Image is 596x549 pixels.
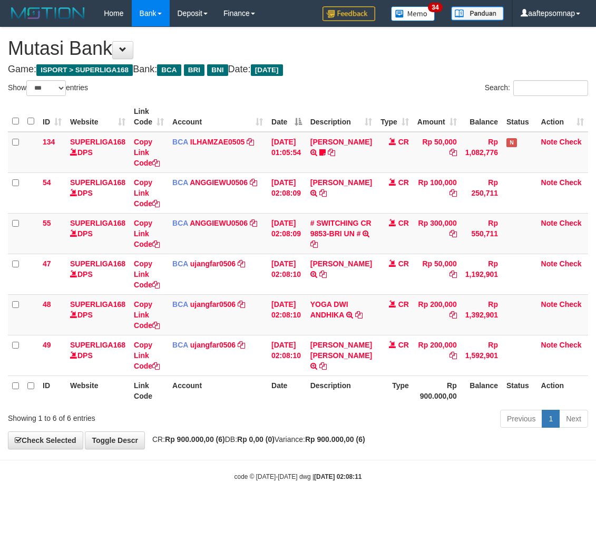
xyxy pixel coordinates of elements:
a: SUPERLIGA168 [70,219,125,227]
a: Check [560,259,582,268]
th: Description: activate to sort column ascending [306,102,376,132]
th: Website: activate to sort column ascending [66,102,130,132]
a: Copy YOGA DWI ANDHIKA to clipboard [355,311,363,319]
span: CR [398,219,409,227]
td: Rp 1,192,901 [461,254,502,294]
a: ILHAMZAE0505 [190,138,245,146]
th: Action: activate to sort column ascending [537,102,588,132]
th: Status [502,375,537,406]
span: 47 [43,259,51,268]
a: SUPERLIGA168 [70,178,125,187]
a: Copy ujangfar0506 to clipboard [238,341,245,349]
span: 48 [43,300,51,309]
a: Toggle Descr [85,431,145,449]
strong: Rp 900.000,00 (6) [165,435,225,444]
a: Copy ujangfar0506 to clipboard [238,259,245,268]
a: Check [560,219,582,227]
a: ANGGIEWU0506 [190,178,248,187]
span: CR [398,138,409,146]
a: Copy Link Code [134,138,160,167]
a: Copy RAMADHAN MAULANA J to clipboard [328,148,335,157]
td: DPS [66,254,130,294]
td: Rp 1,592,901 [461,335,502,375]
th: ID: activate to sort column ascending [38,102,66,132]
th: Type: activate to sort column ascending [376,102,413,132]
span: BRI [184,64,204,76]
div: Showing 1 to 6 of 6 entries [8,409,240,423]
a: Copy # SWITCHING CR 9853-BRI UN # to clipboard [310,240,318,248]
a: Copy Link Code [134,219,160,248]
td: DPS [66,172,130,213]
span: CR [398,341,409,349]
span: 134 [43,138,55,146]
a: [PERSON_NAME] [310,178,372,187]
a: Note [541,219,558,227]
td: [DATE] 02:08:10 [267,254,306,294]
a: Copy RANDY MEINY KENCEM to clipboard [319,189,327,197]
a: Copy Link Code [134,300,160,330]
a: Note [541,138,558,146]
a: Check [560,341,582,349]
a: Check [560,300,582,309]
span: BCA [172,178,188,187]
label: Search: [485,80,588,96]
span: [DATE] [251,64,283,76]
a: Copy Rp 200,000 to clipboard [450,351,457,360]
th: Description [306,375,376,406]
td: [DATE] 02:08:10 [267,294,306,335]
a: # SWITCHING CR 9853-BRI UN # [310,219,372,238]
a: Note [541,178,558,187]
span: BCA [172,300,188,309]
h4: Game: Bank: Date: [8,64,588,75]
a: Copy Rp 100,000 to clipboard [450,189,457,197]
a: 1 [542,410,560,428]
td: DPS [66,335,130,375]
span: BNI [207,64,228,76]
th: Account [168,375,267,406]
td: DPS [66,132,130,173]
th: ID [38,375,66,406]
th: Status [502,102,537,132]
label: Show entries [8,80,88,96]
span: BCA [172,219,188,227]
img: panduan.png [451,6,504,21]
strong: Rp 900.000,00 (6) [305,435,365,444]
a: SUPERLIGA168 [70,341,125,349]
a: Next [559,410,588,428]
a: Copy Rp 200,000 to clipboard [450,311,457,319]
a: Copy Link Code [134,259,160,289]
a: Previous [500,410,542,428]
small: code © [DATE]-[DATE] dwg | [235,473,362,480]
a: Copy Rp 50,000 to clipboard [450,148,457,157]
a: Note [541,341,558,349]
th: Link Code [130,375,168,406]
h1: Mutasi Bank [8,38,588,59]
a: [PERSON_NAME] [310,138,372,146]
img: Button%20Memo.svg [391,6,435,21]
span: BCA [157,64,181,76]
th: Date: activate to sort column descending [267,102,306,132]
td: Rp 1,082,776 [461,132,502,173]
span: BCA [172,138,188,146]
a: ANGGIEWU0506 [190,219,248,227]
strong: [DATE] 02:08:11 [314,473,361,480]
th: Balance [461,102,502,132]
td: Rp 50,000 [413,132,461,173]
td: Rp 50,000 [413,254,461,294]
td: Rp 100,000 [413,172,461,213]
td: Rp 550,711 [461,213,502,254]
a: Copy ILHAMZAE0505 to clipboard [247,138,254,146]
th: Rp 900.000,00 [413,375,461,406]
a: Copy Link Code [134,178,160,208]
select: Showentries [26,80,66,96]
td: Rp 200,000 [413,294,461,335]
td: Rp 200,000 [413,335,461,375]
span: 54 [43,178,51,187]
img: Feedback.jpg [323,6,375,21]
a: Copy WILMANTO GAZALI RA to clipboard [319,270,327,278]
a: SUPERLIGA168 [70,138,125,146]
a: SUPERLIGA168 [70,300,125,309]
a: Note [541,259,558,268]
th: Amount: activate to sort column ascending [413,102,461,132]
a: Copy Link Code [134,341,160,370]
